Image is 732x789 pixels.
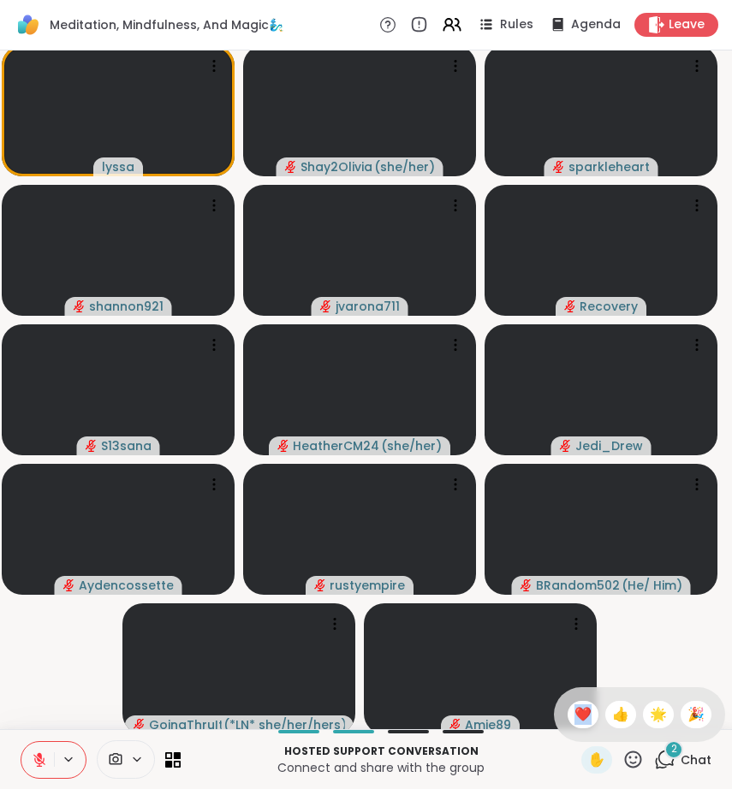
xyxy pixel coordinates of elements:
[381,437,442,454] span: ( she/her )
[14,10,43,39] img: ShareWell Logomark
[622,577,682,594] span: ( He/ Him )
[223,716,344,733] span: ( *LN* she/her/hers )
[571,16,621,33] span: Agenda
[314,579,326,591] span: audio-muted
[580,298,638,315] span: Recovery
[134,719,146,731] span: audio-muted
[50,16,283,33] span: Meditation, Mindfulness, And Magic🧞‍♂️
[293,437,379,454] span: HeatherCM24
[681,751,711,768] span: Chat
[521,579,533,591] span: audio-muted
[89,298,164,315] span: shannon921
[669,16,705,33] span: Leave
[102,158,134,175] span: lyssa
[465,716,511,733] span: Amie89
[564,300,576,312] span: audio-muted
[588,750,605,770] span: ✋
[101,437,152,454] span: S13sana
[671,742,677,756] span: 2
[574,704,592,725] span: ❤️
[612,704,629,725] span: 👍
[149,716,222,733] span: GoingThruIt
[560,440,572,452] span: audio-muted
[374,158,435,175] span: ( she/her )
[575,437,643,454] span: Jedi_Drew
[191,744,571,759] p: Hosted support conversation
[191,759,571,776] p: Connect and share with the group
[74,300,86,312] span: audio-muted
[336,298,400,315] span: jvarona711
[449,719,461,731] span: audio-muted
[285,161,297,173] span: audio-muted
[650,704,667,725] span: 🌟
[687,704,705,725] span: 🎉
[500,16,533,33] span: Rules
[301,158,372,175] span: Shay2Olivia
[63,579,75,591] span: audio-muted
[536,577,620,594] span: BRandom502
[330,577,405,594] span: rustyempire
[277,440,289,452] span: audio-muted
[553,161,565,173] span: audio-muted
[79,577,174,594] span: Aydencossette
[568,158,650,175] span: sparkleheart
[86,440,98,452] span: audio-muted
[320,300,332,312] span: audio-muted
